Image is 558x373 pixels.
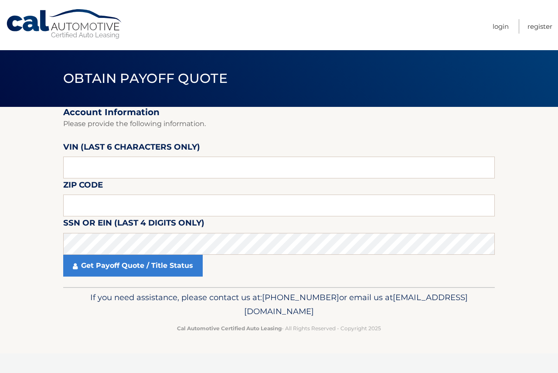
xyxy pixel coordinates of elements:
label: Zip Code [63,178,103,195]
a: Login [493,19,509,34]
strong: Cal Automotive Certified Auto Leasing [177,325,282,332]
p: If you need assistance, please contact us at: or email us at [69,291,489,318]
a: Get Payoff Quote / Title Status [63,255,203,277]
p: Please provide the following information. [63,118,495,130]
a: Cal Automotive [6,9,123,40]
p: - All Rights Reserved - Copyright 2025 [69,324,489,333]
a: Register [527,19,552,34]
span: [PHONE_NUMBER] [262,292,339,302]
label: SSN or EIN (last 4 digits only) [63,216,204,233]
span: Obtain Payoff Quote [63,70,228,86]
h2: Account Information [63,107,495,118]
label: VIN (last 6 characters only) [63,140,200,157]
